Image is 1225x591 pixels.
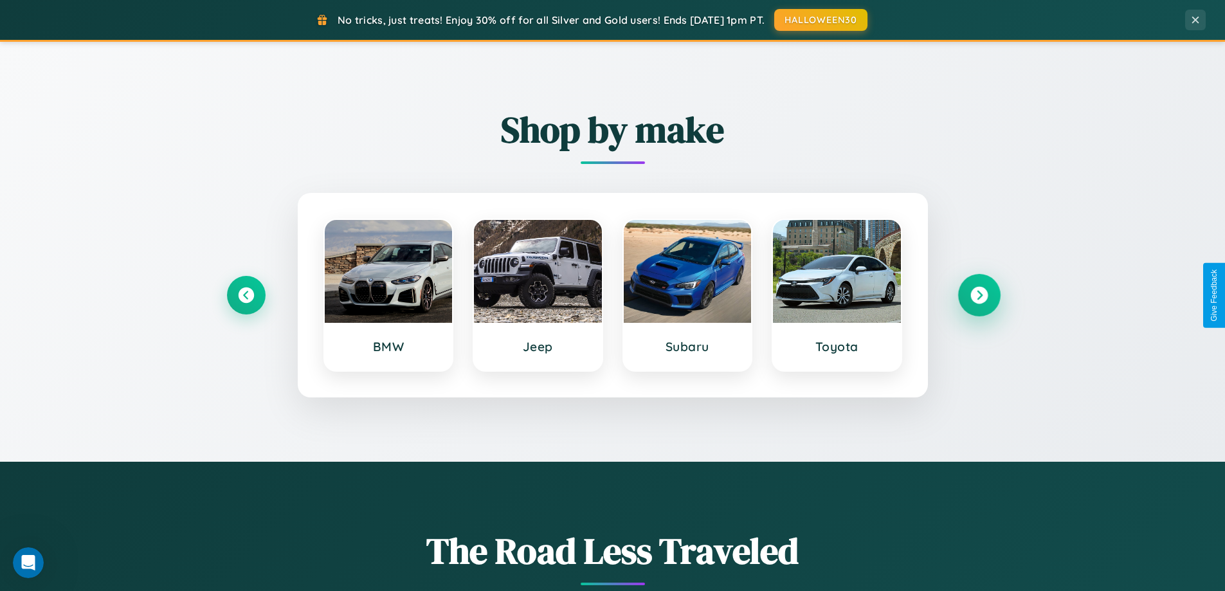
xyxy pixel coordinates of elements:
h3: Toyota [786,339,888,354]
div: Give Feedback [1210,269,1219,322]
h3: Subaru [637,339,739,354]
h3: Jeep [487,339,589,354]
span: No tricks, just treats! Enjoy 30% off for all Silver and Gold users! Ends [DATE] 1pm PT. [338,14,765,26]
h2: Shop by make [227,105,999,154]
h3: BMW [338,339,440,354]
button: HALLOWEEN30 [774,9,867,31]
iframe: Intercom live chat [13,547,44,578]
h1: The Road Less Traveled [227,526,999,576]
